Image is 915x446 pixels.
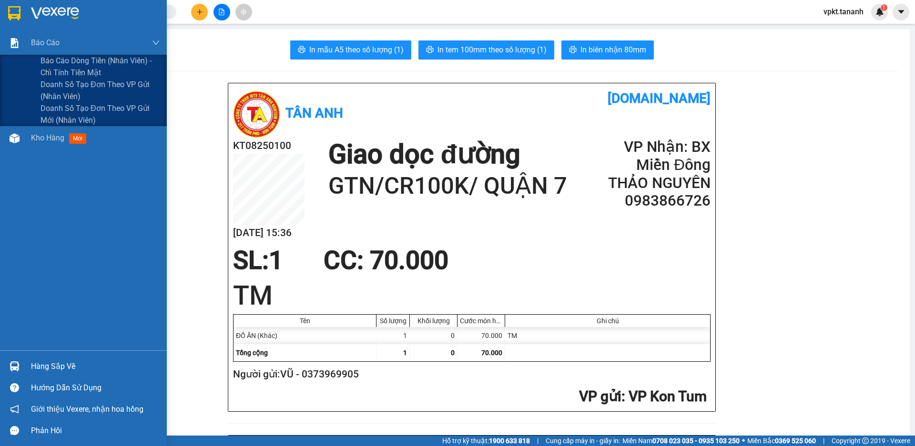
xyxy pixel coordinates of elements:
strong: 0708 023 035 - 0935 103 250 [652,437,740,445]
div: Số lượng [379,317,407,325]
h1: GTN/CR100K/ QUẬN 7 [328,171,567,201]
span: 70.000 [481,349,502,357]
h2: : VP Kon Tum [233,387,707,406]
span: 1 [882,4,885,11]
h2: KT08250100 [233,138,305,154]
div: 70.000 [457,327,505,344]
span: In mẫu A5 theo số lượng (1) [309,44,404,56]
div: Ghi chú [508,317,708,325]
button: plus [191,4,208,20]
span: printer [426,46,434,55]
span: Báo cáo [31,37,60,49]
div: Phản hồi [31,424,160,438]
div: TM [505,327,710,344]
button: file-add [213,4,230,20]
span: printer [298,46,305,55]
b: [DOMAIN_NAME] [608,90,711,106]
span: ⚪️ [742,439,745,443]
img: warehouse-icon [10,133,20,143]
div: ĐỒ ĂN (Khác) [234,327,376,344]
h2: 0983866726 [596,192,711,210]
span: notification [10,405,19,414]
span: SL: [233,246,269,275]
div: 1 [376,327,410,344]
h2: THẢO NGUYÊN [596,174,711,192]
span: message [10,426,19,435]
span: | [537,436,539,446]
strong: 0369 525 060 [775,437,816,445]
span: question-circle [10,383,19,392]
img: solution-icon [10,38,20,48]
span: Doanh số tạo đơn theo VP gửi (nhân viên) [41,79,160,102]
span: Hỗ trợ kỹ thuật: [442,436,530,446]
span: VP gửi [579,388,621,405]
span: printer [569,46,577,55]
span: Miền Nam [622,436,740,446]
div: Hướng dẫn sử dụng [31,381,160,395]
div: Hàng sắp về [31,359,160,374]
span: mới [69,133,86,144]
img: logo.jpg [233,90,281,138]
h1: Giao dọc đường [328,138,567,171]
h2: Người gửi: VŨ - 0373969905 [233,367,707,382]
span: copyright [862,437,869,444]
span: Cung cấp máy in - giấy in: [546,436,620,446]
span: Miền Bắc [747,436,816,446]
strong: 1900 633 818 [489,437,530,445]
h2: [DATE] 15:36 [233,225,305,241]
span: plus [196,9,203,15]
div: 0 [410,327,457,344]
img: warehouse-icon [10,361,20,371]
img: icon-new-feature [875,8,884,16]
img: logo-vxr [8,6,20,20]
span: Tổng cộng [236,349,268,357]
div: CC : 70.000 [318,246,454,275]
b: Tân Anh [285,105,343,121]
button: printerIn tem 100mm theo số lượng (1) [418,40,554,59]
span: In biên nhận 80mm [580,44,646,56]
span: 0 [451,349,455,357]
div: Tên [236,317,374,325]
span: 1 [269,246,283,275]
button: aim [235,4,252,20]
button: printerIn biên nhận 80mm [561,40,654,59]
button: printerIn mẫu A5 theo số lượng (1) [290,40,411,59]
span: Kho hàng [31,133,64,142]
span: Doanh số tạo đơn theo VP gửi mới (nhân viên) [41,102,160,126]
div: Cước món hàng [460,317,502,325]
span: Giới thiệu Vexere, nhận hoa hồng [31,403,143,415]
span: vpkt.tananh [816,6,871,18]
h1: TM [233,277,711,314]
h2: VP Nhận: BX Miền Đông [596,138,711,174]
div: Khối lượng [412,317,455,325]
span: In tem 100mm theo số lượng (1) [437,44,547,56]
span: aim [240,9,247,15]
sup: 1 [881,4,887,11]
span: caret-down [897,8,905,16]
span: 1 [403,349,407,357]
span: | [823,436,824,446]
button: caret-down [893,4,909,20]
span: down [152,39,160,47]
span: Báo cáo dòng tiền (nhân viên) - chỉ tính tiền mặt [41,55,160,79]
span: file-add [218,9,225,15]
